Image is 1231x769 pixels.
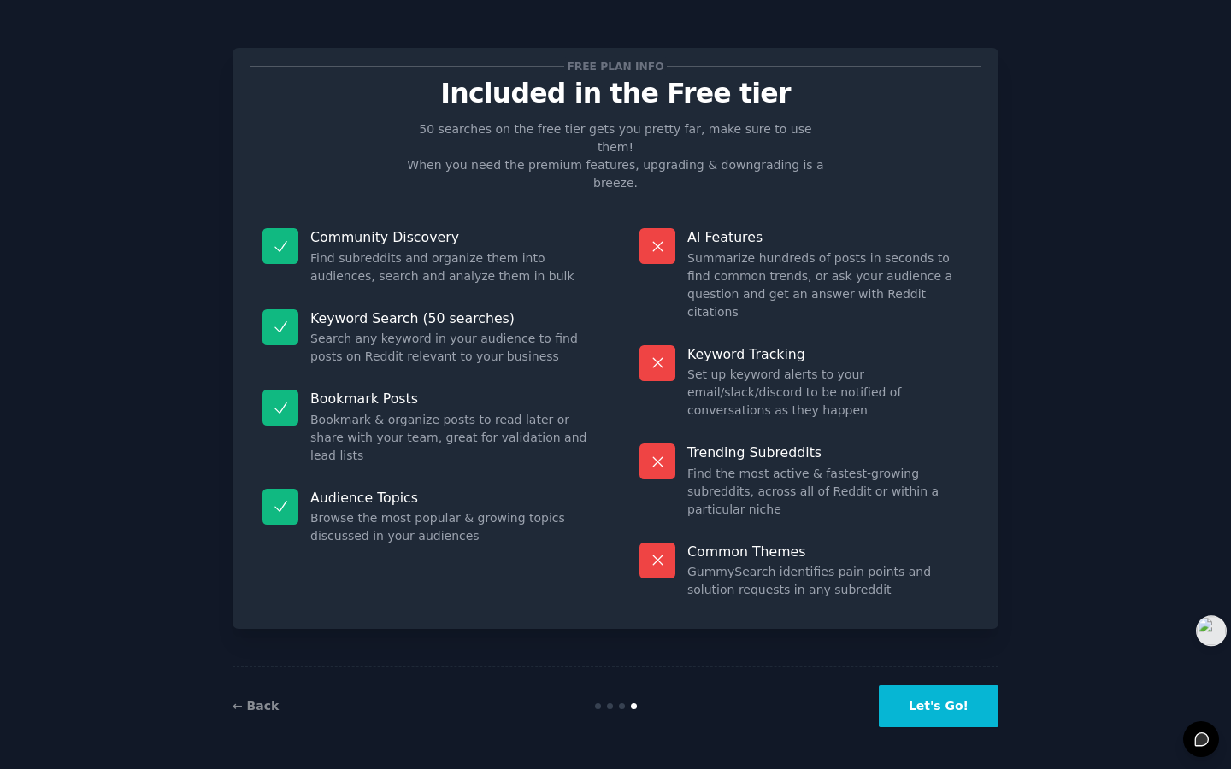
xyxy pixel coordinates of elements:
[687,249,969,321] dd: Summarize hundreds of posts in seconds to find common trends, or ask your audience a question and...
[687,465,969,519] dd: Find the most active & fastest-growing subreddits, across all of Reddit or within a particular niche
[310,489,592,507] p: Audience Topics
[879,685,998,727] button: Let's Go!
[564,57,667,75] span: Free plan info
[310,411,592,465] dd: Bookmark & organize posts to read later or share with your team, great for validation and lead lists
[687,563,969,599] dd: GummySearch identifies pain points and solution requests in any subreddit
[687,345,969,363] p: Keyword Tracking
[687,228,969,246] p: AI Features
[687,366,969,420] dd: Set up keyword alerts to your email/slack/discord to be notified of conversations as they happen
[687,543,969,561] p: Common Themes
[250,79,981,109] p: Included in the Free tier
[687,443,969,461] p: Trending Subreddits
[310,309,592,327] p: Keyword Search (50 searches)
[310,390,592,408] p: Bookmark Posts
[310,509,592,545] dd: Browse the most popular & growing topics discussed in your audiences
[310,249,592,285] dd: Find subreddits and organize them into audiences, search and analyze them in bulk
[400,120,831,192] p: 50 searches on the free tier gets you pretty far, make sure to use them! When you need the premiu...
[310,330,592,366] dd: Search any keyword in your audience to find posts on Reddit relevant to your business
[310,228,592,246] p: Community Discovery
[233,699,279,713] a: ← Back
